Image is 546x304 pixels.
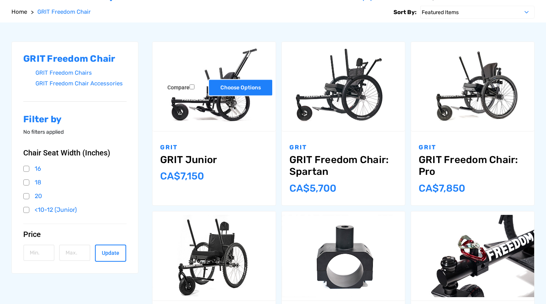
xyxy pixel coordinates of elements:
img: GRIT Freedom Chair: 3.0 [153,215,276,297]
a: GRIT Freedom Chairs [35,67,127,78]
a: Utility Clamp - Bare,$299.00 [282,211,405,301]
label: Compare [155,79,207,96]
a: GRIT Freedom Chair: 3.0,$2,995.00 [153,211,276,301]
input: Max. [59,245,90,261]
input: Min. [23,245,55,261]
a: GRIT Freedom Chair [37,8,91,16]
h2: GRIT Freedom Chair [23,53,127,64]
img: Utility Clamp - Rope Mount [411,215,534,297]
a: Utility Clamp - Rope Mount,$349.00 [411,211,534,301]
h2: Filter by [23,114,127,125]
img: GRIT Freedom Chair: Spartan [282,45,405,128]
a: GRIT Freedom Chair: Spartan,$3,995.00 [282,42,405,131]
span: CA$‌7,850 [419,182,465,194]
a: GRIT Junior,$4,995.00 [160,154,268,166]
span: CA$‌7,150 [160,170,204,182]
img: GRIT Freedom Chair Pro: the Pro model shown including contoured Invacare Matrx seatback, Spinergy... [411,45,534,128]
p: No filters applied [23,128,127,136]
a: GRIT Freedom Chair Accessories [35,78,127,89]
a: Choose Options [208,79,273,96]
a: 16 [23,163,127,174]
a: GRIT Junior,$4,995.00 [153,42,276,131]
a: 18 [23,177,127,188]
a: GRIT Freedom Chair: Spartan,$3,995.00 [289,154,397,178]
a: GRIT Freedom Chair: Pro,$5,495.00 [419,154,527,178]
p: GRIT [419,143,527,152]
span: CA$‌5,700 [289,182,336,194]
span: Chair Seat Width (Inches) [23,148,110,157]
p: GRIT [160,143,268,152]
a: <10-12 (Junior) [23,204,127,216]
input: Compare [189,85,194,90]
img: GRIT Junior: GRIT Freedom Chair all terrain wheelchair engineered specifically for kids [153,45,276,128]
a: Home [11,8,27,16]
span: GRIT Freedom Chair [37,8,91,15]
a: 20 [23,190,127,202]
button: Update [95,245,126,262]
span: Home [11,8,27,15]
label: Sort By: [393,6,416,19]
p: GRIT [289,143,397,152]
button: Chair Seat Width (Inches) [23,148,127,157]
button: Price [23,230,127,239]
a: GRIT Freedom Chair: Pro,$5,495.00 [411,42,534,131]
span: Price [23,230,41,239]
img: Utility Clamp - Bare [282,215,405,297]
